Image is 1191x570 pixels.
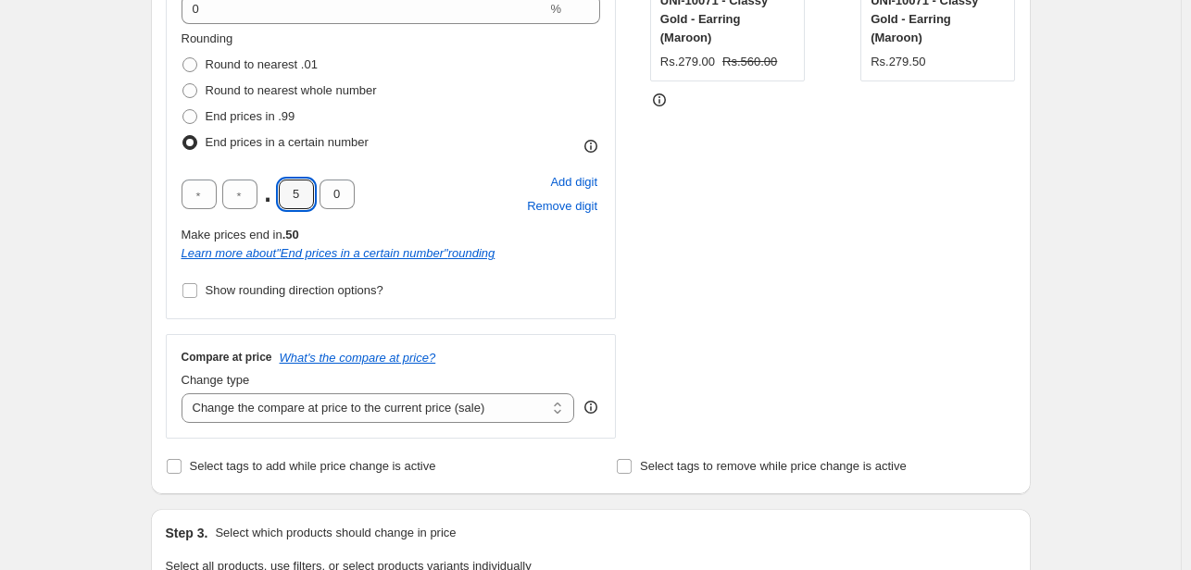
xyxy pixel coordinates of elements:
span: Show rounding direction options? [206,283,383,297]
input: ﹡ [182,180,217,209]
span: End prices in .99 [206,109,295,123]
span: Round to nearest .01 [206,57,318,71]
b: .50 [282,228,299,242]
span: Make prices end in [182,228,299,242]
h2: Step 3. [166,524,208,542]
div: help [582,398,600,416]
h3: Compare at price [182,350,272,365]
button: What's the compare at price? [280,351,436,365]
span: Rounding [182,31,233,45]
span: . [263,180,273,209]
div: Rs.279.50 [871,53,925,71]
span: Select tags to remove while price change is active [640,459,907,473]
p: Select which products should change in price [215,524,456,542]
span: End prices in a certain number [206,135,369,149]
input: ﹡ [222,180,257,209]
a: Learn more about"End prices in a certain number"rounding [182,246,495,260]
span: % [550,2,561,16]
strike: Rs.560.00 [722,53,777,71]
span: Round to nearest whole number [206,83,377,97]
button: Remove placeholder [524,194,600,218]
span: Remove digit [527,197,597,216]
div: Rs.279.00 [660,53,715,71]
span: Select tags to add while price change is active [190,459,436,473]
span: Add digit [550,173,597,192]
i: Learn more about " End prices in a certain number " rounding [182,246,495,260]
input: ﹡ [320,180,355,209]
span: Change type [182,373,250,387]
button: Add placeholder [547,170,600,194]
input: ﹡ [279,180,314,209]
